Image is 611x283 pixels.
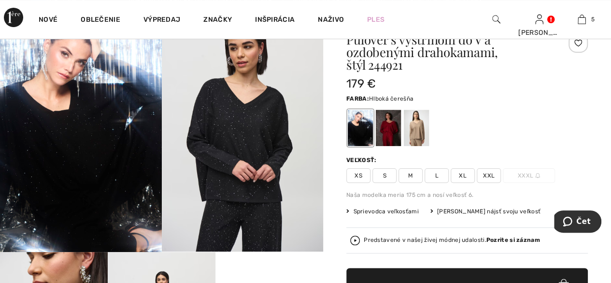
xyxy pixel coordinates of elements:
a: Naživo [318,15,344,25]
img: vyhľadať na webovej stránke [492,14,500,25]
font: Ples [367,15,384,24]
div: Hlboká čerešňa [376,110,401,146]
img: Moja taška [578,14,586,25]
font: [PERSON_NAME] [518,29,575,37]
a: Výpredaj [143,15,180,26]
font: Predstavené v našej živej módnej udalosti. [364,237,486,243]
font: Nové [39,15,57,24]
img: Moje informácie [535,14,543,25]
font: Sprievodca veľkosťami [353,208,418,215]
font: Naša modelka meria 175 cm a nosí veľkosť 6. [346,192,473,198]
font: Inšpirácia [255,15,295,24]
font: Pozrite si záznam [486,237,540,243]
font: XXL [483,172,495,179]
img: Prvá trieda [4,8,23,27]
font: 5 [591,16,594,23]
font: Pulóver s výstrihom do V a ozdobenými drahokamami, štýl 244921 [346,31,498,73]
div: Srna [404,110,429,146]
font: XS [355,172,362,179]
font: Naživo [318,15,344,24]
font: Farba: [346,95,369,102]
font: S [383,172,386,179]
font: M [408,172,413,179]
font: XL [459,172,467,179]
a: 5 [561,14,603,25]
a: Oblečenie [81,15,120,26]
img: ring-m.svg [535,173,540,178]
font: [PERSON_NAME] nájsť svoju veľkosť [437,208,540,215]
a: Nové [39,15,57,26]
a: Značky [203,15,232,26]
font: Značky [203,15,232,24]
div: Čierna [348,110,373,146]
a: Ples [367,15,384,25]
font: Hlboká čerešňa [369,95,413,102]
a: Prihlásiť sa [535,15,543,24]
font: Výpredaj [143,15,180,24]
img: Pulóver s výstrihom do V a ozdobenými drahokamami, štýl 244921. 2 [162,9,324,252]
font: Oblečenie [81,15,120,24]
img: Pozrite si záznam [350,236,360,245]
font: XXXL [518,172,533,179]
iframe: Otvorí widget, kde sa môžete porozprávať s jedným z našich agentov [554,210,601,235]
font: L [435,172,438,179]
font: Veľkosť: [346,157,376,164]
font: 179 € [346,77,376,90]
